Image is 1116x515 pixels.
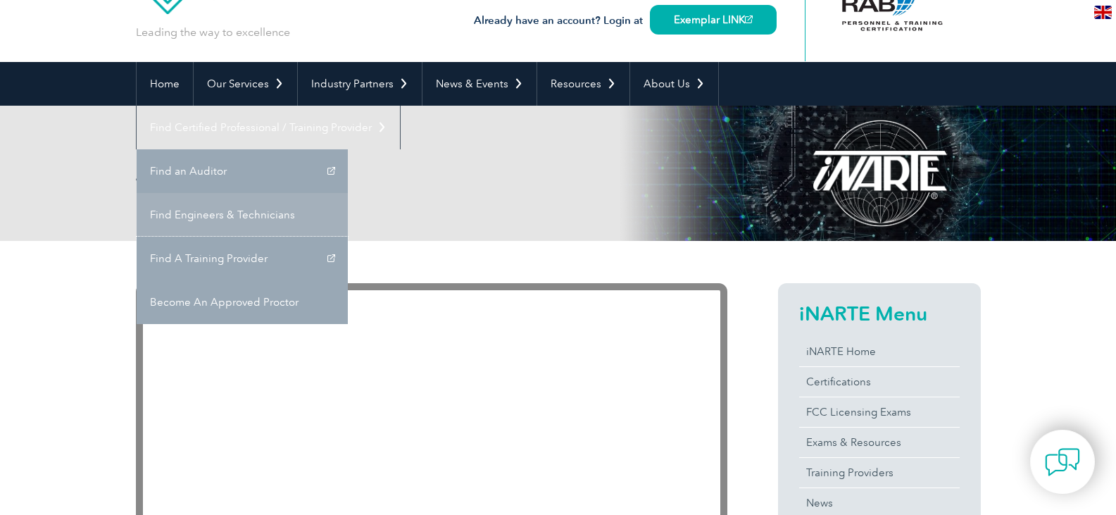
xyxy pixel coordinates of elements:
a: Find Engineers & Technicians [137,193,348,237]
a: Resources [537,62,629,106]
a: Find Certified Professional / Training Provider [137,106,400,149]
a: Training Providers [799,458,960,488]
a: About Us [630,62,718,106]
a: Exams & Resources [799,428,960,457]
a: Find A Training Provider [137,237,348,280]
a: Exemplar LINK [650,5,777,35]
a: Become An Approved Proctor [137,280,348,324]
h3: Already have an account? Login at [474,12,777,30]
a: Home [137,62,193,106]
img: contact-chat.png [1045,445,1080,480]
h2: About iNARTE [136,162,727,185]
a: Our Services [194,62,297,106]
a: FCC Licensing Exams [799,397,960,427]
img: en [1094,6,1112,19]
a: News & Events [422,62,537,106]
a: Certifications [799,367,960,397]
h2: iNARTE Menu [799,302,960,325]
a: Industry Partners [298,62,422,106]
p: Leading the way to excellence [136,25,290,40]
img: open_square.png [745,15,753,23]
a: iNARTE Home [799,337,960,366]
a: Find an Auditor [137,149,348,193]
